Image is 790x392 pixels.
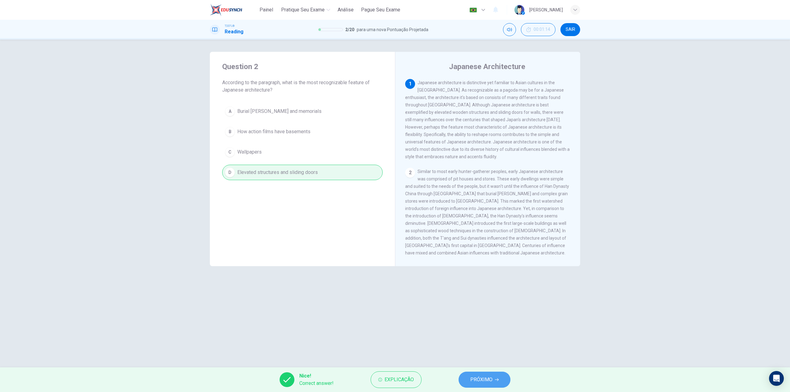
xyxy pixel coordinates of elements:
span: 00:01:14 [534,27,550,32]
span: Correct answer! [299,380,334,387]
h4: Japanese Architecture [449,62,525,72]
span: Nice! [299,372,334,380]
span: TOEFL® [225,24,235,28]
span: para uma nova Pontuação Projetada [357,26,428,33]
span: SAIR [566,27,575,32]
span: PRÓXIMO [470,375,493,384]
span: Pratique seu exame [281,6,325,14]
div: 1 [405,79,415,89]
button: 00:01:14 [521,23,555,36]
span: Similar to most early hunter-gatherer peoples, early Japanese architecture was comprised of pit h... [405,169,569,270]
button: Análise [335,4,356,15]
a: EduSynch logo [210,4,256,16]
button: PRÓXIMO [459,372,510,388]
span: Japanese architecture is distinctive yet familiar to Asian cultures in the [GEOGRAPHIC_DATA]. As ... [405,80,570,159]
span: Explicação [385,375,414,384]
button: Painel [256,4,276,15]
button: SAIR [560,23,580,36]
span: Painel [260,6,273,14]
button: Pague Seu Exame [359,4,403,15]
button: Pratique seu exame [279,4,333,15]
img: EduSynch logo [210,4,242,16]
div: Esconder [521,23,555,36]
span: Pague Seu Exame [361,6,400,14]
div: Silenciar [503,23,516,36]
div: [PERSON_NAME] [529,6,563,14]
button: Explicação [371,371,422,388]
div: 2 [405,168,415,178]
img: pt [469,8,477,12]
h1: Reading [225,28,243,35]
span: 2 / 20 [345,26,354,33]
h4: Question 2 [222,62,383,72]
div: Open Intercom Messenger [769,371,784,386]
span: Análise [338,6,354,14]
img: Profile picture [514,5,524,15]
span: According to the paragraph, what is the most recognizable feature of Japanese architecture? [222,79,383,94]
